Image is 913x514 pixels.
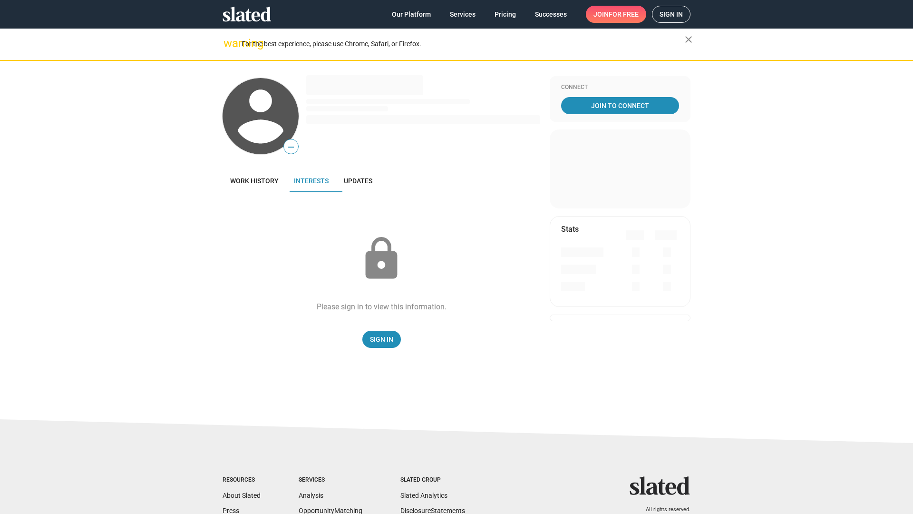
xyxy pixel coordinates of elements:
[593,6,639,23] span: Join
[660,6,683,22] span: Sign in
[358,235,405,283] mat-icon: lock
[223,169,286,192] a: Work history
[683,34,694,45] mat-icon: close
[487,6,524,23] a: Pricing
[223,492,261,499] a: About Slated
[223,476,261,484] div: Resources
[230,177,279,185] span: Work history
[586,6,646,23] a: Joinfor free
[344,177,372,185] span: Updates
[561,97,679,114] a: Join To Connect
[495,6,516,23] span: Pricing
[442,6,483,23] a: Services
[242,38,685,50] div: For the best experience, please use Chrome, Safari, or Firefox.
[299,492,323,499] a: Analysis
[450,6,476,23] span: Services
[392,6,431,23] span: Our Platform
[535,6,567,23] span: Successes
[384,6,438,23] a: Our Platform
[609,6,639,23] span: for free
[561,84,679,91] div: Connect
[286,169,336,192] a: Interests
[563,97,677,114] span: Join To Connect
[284,141,298,153] span: —
[561,224,579,234] mat-card-title: Stats
[317,302,447,312] div: Please sign in to view this information.
[294,177,329,185] span: Interests
[400,492,447,499] a: Slated Analytics
[400,476,465,484] div: Slated Group
[362,331,401,348] a: Sign In
[299,476,362,484] div: Services
[370,331,393,348] span: Sign In
[223,38,235,49] mat-icon: warning
[527,6,574,23] a: Successes
[336,169,380,192] a: Updates
[652,6,690,23] a: Sign in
